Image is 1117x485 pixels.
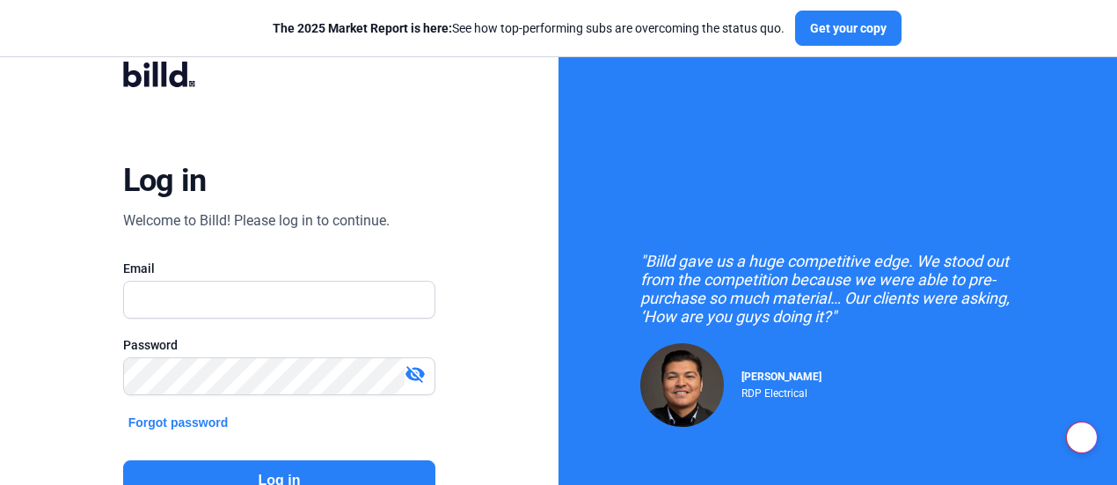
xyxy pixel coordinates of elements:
[123,161,207,200] div: Log in
[640,343,724,427] img: Raul Pacheco
[123,336,436,354] div: Password
[273,19,785,37] div: See how top-performing subs are overcoming the status quo.
[405,364,426,385] mat-icon: visibility_off
[123,260,436,277] div: Email
[795,11,902,46] button: Get your copy
[640,252,1036,326] div: "Billd gave us a huge competitive edge. We stood out from the competition because we were able to...
[123,210,390,231] div: Welcome to Billd! Please log in to continue.
[741,371,821,383] span: [PERSON_NAME]
[123,413,234,432] button: Forgot password
[273,21,452,35] span: The 2025 Market Report is here:
[741,383,821,400] div: RDP Electrical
